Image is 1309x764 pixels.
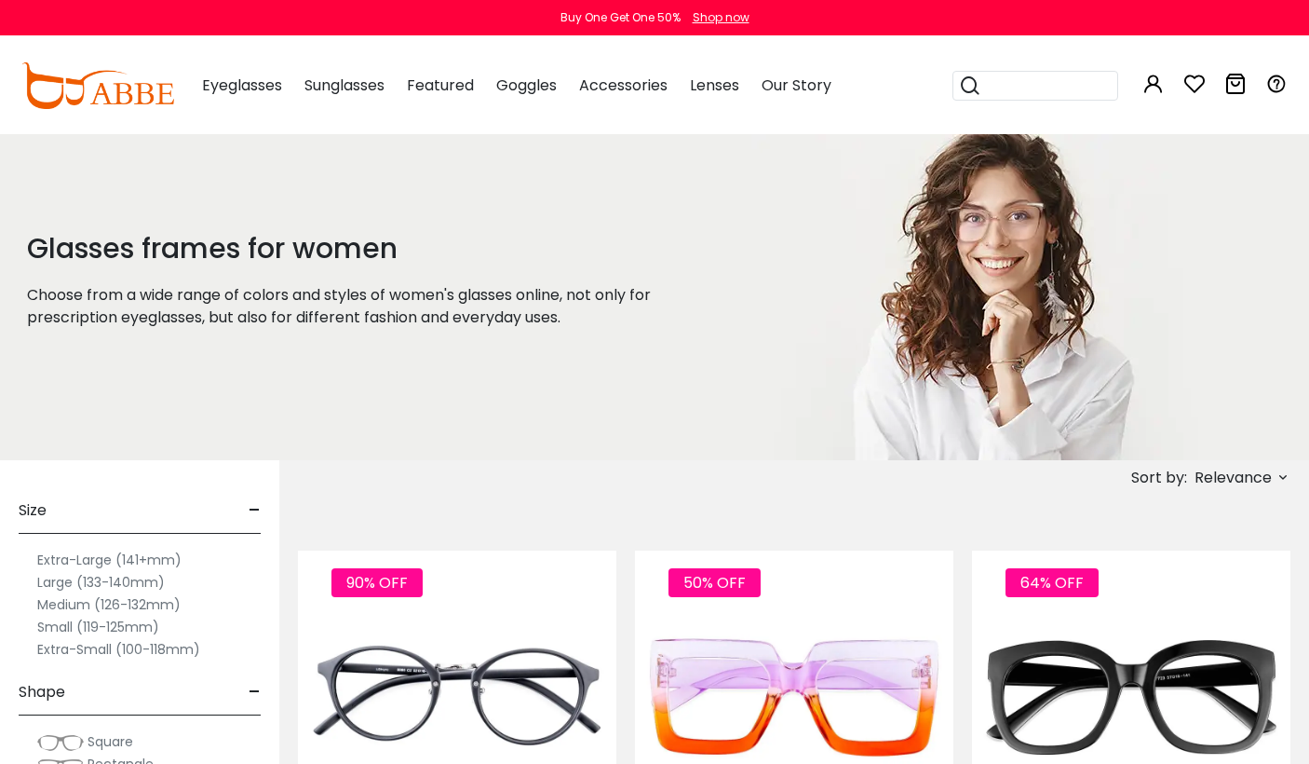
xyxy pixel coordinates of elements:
[249,670,261,715] span: -
[1194,461,1272,495] span: Relevance
[668,568,761,597] span: 50% OFF
[1005,568,1099,597] span: 64% OFF
[496,75,557,96] span: Goggles
[560,9,681,26] div: Buy One Get One 50%
[37,571,165,593] label: Large (133-140mm)
[579,75,668,96] span: Accessories
[690,75,739,96] span: Lenses
[202,75,282,96] span: Eyeglasses
[249,488,261,533] span: -
[331,568,423,597] span: 90% OFF
[37,733,84,752] img: Square.png
[407,75,474,96] span: Featured
[37,593,181,616] label: Medium (126-132mm)
[19,670,65,715] span: Shape
[21,62,174,109] img: abbeglasses.com
[751,134,1224,460] img: glasses frames for women
[27,284,705,329] p: Choose from a wide range of colors and styles of women's glasses online, not only for prescriptio...
[762,75,831,96] span: Our Story
[683,9,749,25] a: Shop now
[37,616,159,638] label: Small (119-125mm)
[37,638,200,661] label: Extra-Small (100-118mm)
[88,732,133,751] span: Square
[27,232,705,266] h1: Glasses frames for women
[304,75,385,96] span: Sunglasses
[19,488,47,533] span: Size
[1131,467,1187,488] span: Sort by:
[693,9,749,26] div: Shop now
[37,549,182,571] label: Extra-Large (141+mm)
